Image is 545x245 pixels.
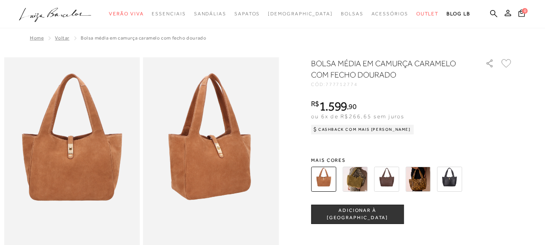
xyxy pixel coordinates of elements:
[405,167,430,192] img: BOLSA MÉDIA EM COURO ONÇA COM FECHO DOURADO
[341,11,363,17] span: Bolsas
[152,6,186,21] a: noSubCategoriesText
[341,6,363,21] a: noSubCategoriesText
[349,102,356,111] span: 90
[81,35,206,41] span: BOLSA MÉDIA EM CAMURÇA CARAMELO COM FECHO DOURADO
[311,82,472,87] div: CÓD:
[311,207,403,221] span: ADICIONAR À [GEOGRAPHIC_DATA]
[311,125,414,134] div: Cashback com Mais [PERSON_NAME]
[194,6,226,21] a: noSubCategoriesText
[109,6,144,21] a: noSubCategoriesText
[326,82,358,87] span: 777712774
[447,6,470,21] a: BLOG LB
[55,35,69,41] a: Voltar
[194,11,226,17] span: Sandálias
[152,11,186,17] span: Essenciais
[268,6,333,21] a: noSubCategoriesText
[311,205,404,224] button: ADICIONAR À [GEOGRAPHIC_DATA]
[311,113,404,119] span: ou 6x de R$266,65 sem juros
[311,167,336,192] img: BOLSA MÉDIA EM CAMURÇA CARAMELO COM FECHO DOURADO
[234,11,260,17] span: Sapatos
[416,11,439,17] span: Outlet
[374,167,399,192] img: BOLSA MÉDIA EM COURO CAFÉ COM FECHO DOURADO
[268,11,333,17] span: [DEMOGRAPHIC_DATA]
[342,167,368,192] img: BOLSA MÉDIA EM CAMURÇA VERDE ASPARGO COM FECHO DOURADO
[311,158,513,163] span: Mais cores
[311,100,319,107] i: R$
[311,58,462,80] h1: BOLSA MÉDIA EM CAMURÇA CARAMELO COM FECHO DOURADO
[516,9,527,20] button: 0
[109,11,144,17] span: Verão Viva
[522,8,528,14] span: 0
[319,99,347,113] span: 1.599
[372,6,408,21] a: noSubCategoriesText
[30,35,44,41] a: Home
[234,6,260,21] a: noSubCategoriesText
[372,11,408,17] span: Acessórios
[416,6,439,21] a: noSubCategoriesText
[347,103,356,110] i: ,
[437,167,462,192] img: BOLSA MÉDIA EM COURO PRETO COM FECHO DOURADO
[447,11,470,17] span: BLOG LB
